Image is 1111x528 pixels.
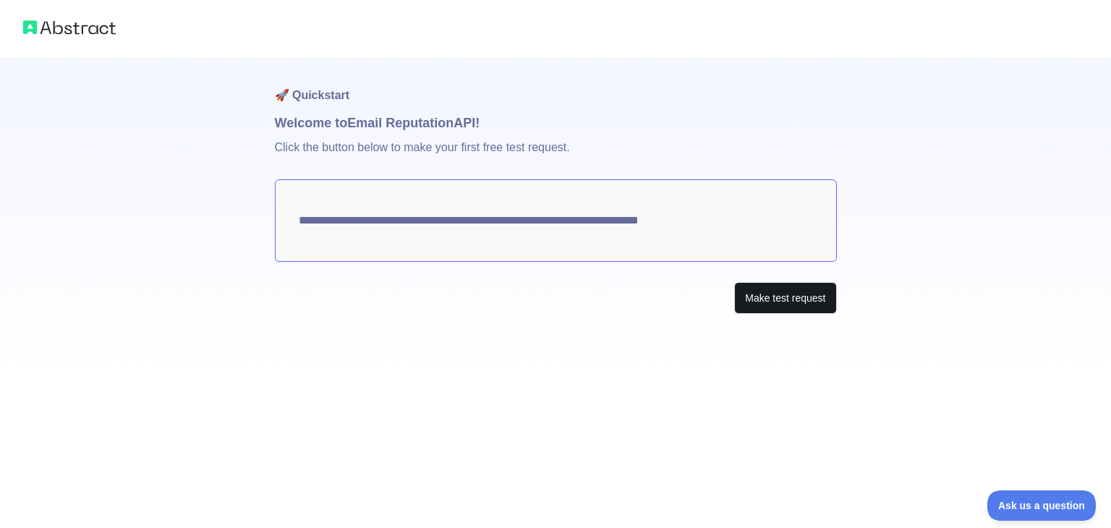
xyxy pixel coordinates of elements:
[275,113,837,133] h1: Welcome to Email Reputation API!
[275,58,837,113] h1: 🚀 Quickstart
[275,133,837,179] p: Click the button below to make your first free test request.
[987,490,1097,521] iframe: Toggle Customer Support
[734,282,836,315] button: Make test request
[23,17,116,38] img: Abstract logo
